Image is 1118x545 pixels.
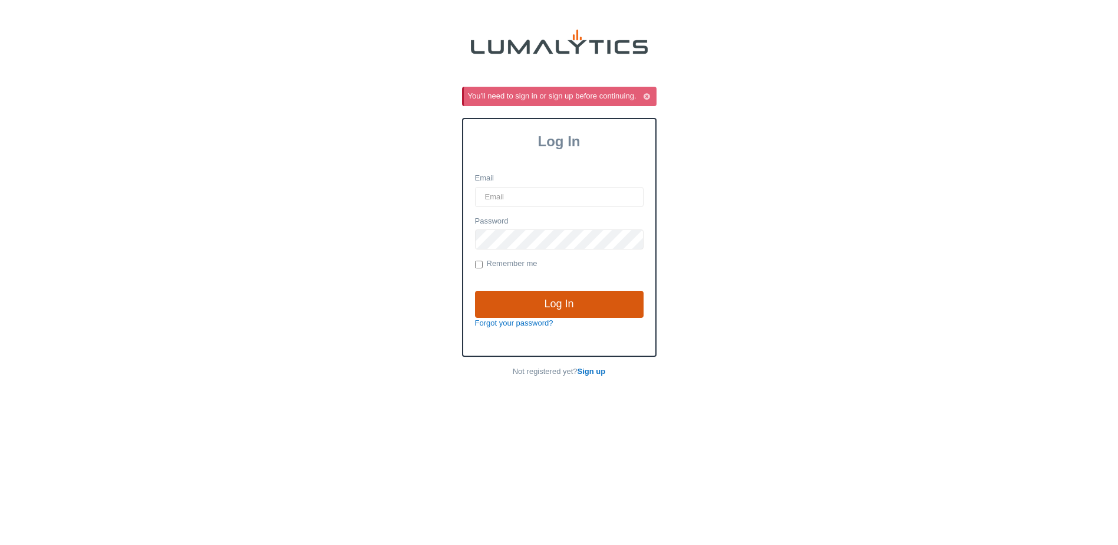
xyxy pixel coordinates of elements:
label: Remember me [475,258,537,270]
label: Email [475,173,494,184]
div: You'll need to sign in or sign up before continuing. [468,91,654,102]
a: Sign up [578,367,606,376]
p: Not registered yet? [462,366,657,377]
img: lumalytics-black-e9b537c871f77d9ce8d3a6940f85695cd68c596e3f819dc492052d1098752254.png [471,29,648,54]
h3: Log In [463,133,655,150]
a: Forgot your password? [475,319,553,327]
input: Remember me [475,261,483,268]
label: Password [475,216,509,227]
input: Log In [475,291,644,318]
input: Email [475,187,644,207]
